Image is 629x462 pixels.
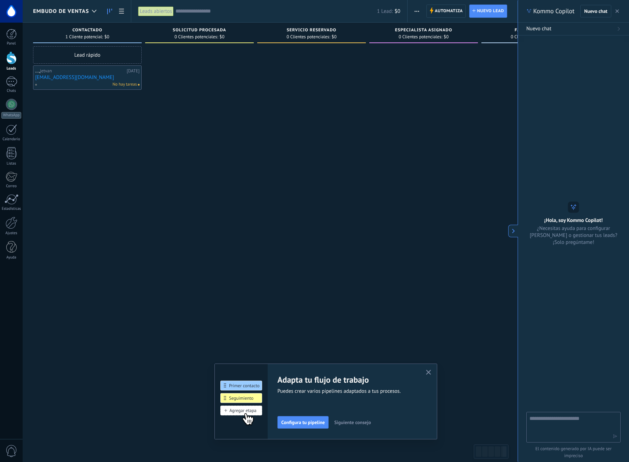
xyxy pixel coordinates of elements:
[580,5,611,17] button: Nuevo chat
[515,28,557,33] span: Factura enviada
[281,420,325,425] span: Configura tu pipeline
[1,66,22,71] div: Leads
[1,161,22,166] div: Listas
[174,35,218,39] span: 0 Clientes potenciales:
[399,35,442,39] span: 0 Clientes potenciales:
[477,5,504,17] span: Nuevo lead
[104,35,109,39] span: $0
[37,28,138,34] div: Contactado
[149,28,250,34] div: Solicitud procesada
[277,374,417,385] h2: Adapta tu flujo de trabajo
[373,28,474,34] div: Especialista asignado
[1,207,22,211] div: Estadísticas
[35,68,125,74] div: ...,
[469,5,507,18] a: Nuevo lead
[112,81,137,88] span: No hay tareas
[72,28,102,33] span: Contactado
[104,5,116,18] a: Leads
[518,23,629,35] button: Nuevo chat
[1,112,21,119] div: WhatsApp
[33,46,142,64] div: Lead rápido
[526,225,621,246] span: ¿Necesitas ayuda para configurar [PERSON_NAME] o gestionar tus leads? ¡Solo pregúntame!
[1,255,22,260] div: Ayuda
[33,8,89,15] span: Embudo de ventas
[127,68,140,74] div: [DATE]
[332,35,337,39] span: $0
[1,89,22,93] div: Chats
[444,35,449,39] span: $0
[511,35,554,39] span: 0 Clientes potenciales:
[533,7,574,15] span: Kommo Copilot
[485,28,587,34] div: Factura enviada
[1,231,22,236] div: Ajustes
[138,6,174,16] div: Leads abiertos
[395,8,400,15] span: $0
[286,35,330,39] span: 0 Clientes potenciales:
[287,28,337,33] span: Servicio reservado
[65,35,103,39] span: 1 Cliente potencial:
[1,137,22,142] div: Calendario
[544,217,603,224] h2: ¡Hola, soy Kommo Copilot!
[331,417,374,428] button: Siguiente consejo
[35,74,140,80] a: [EMAIL_ADDRESS][DOMAIN_NAME]
[584,9,607,14] span: Nuevo chat
[1,184,22,189] div: Correo
[261,28,362,34] div: Servicio reservado
[412,5,422,18] button: Más
[426,5,466,18] a: Automatiza
[138,84,140,86] span: No hay nada asignado
[173,28,226,33] span: Solicitud procesada
[40,68,52,74] span: jetvan
[395,28,452,33] span: Especialista asignado
[116,5,127,18] a: Lista
[377,8,393,15] span: 1 Lead:
[526,25,551,32] span: Nuevo chat
[526,445,621,459] span: El contenido generado por IA puede ser impreciso
[435,5,463,17] span: Automatiza
[334,420,371,425] span: Siguiente consejo
[277,388,417,395] span: Puedes crear varios pipelines adaptados a tus procesos.
[1,41,22,46] div: Panel
[220,35,225,39] span: $0
[277,416,329,429] button: Configura tu pipeline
